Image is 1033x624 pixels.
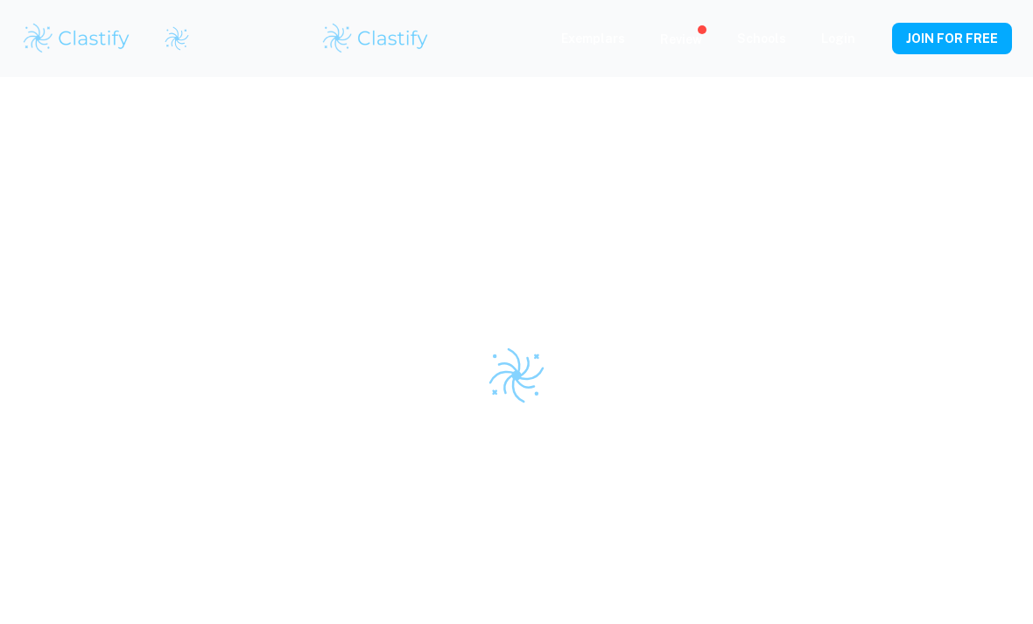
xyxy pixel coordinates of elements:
p: Review [660,30,702,49]
button: Help and Feedback [869,34,878,43]
img: Clastify logo [486,345,547,406]
img: Clastify logo [21,21,132,56]
a: Clastify logo [153,25,190,52]
a: Login [821,32,855,46]
img: Clastify logo [164,25,190,52]
a: Schools [737,32,786,46]
p: Exemplars [561,29,625,48]
img: Clastify logo [320,21,432,56]
button: JOIN FOR FREE [892,23,1012,54]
